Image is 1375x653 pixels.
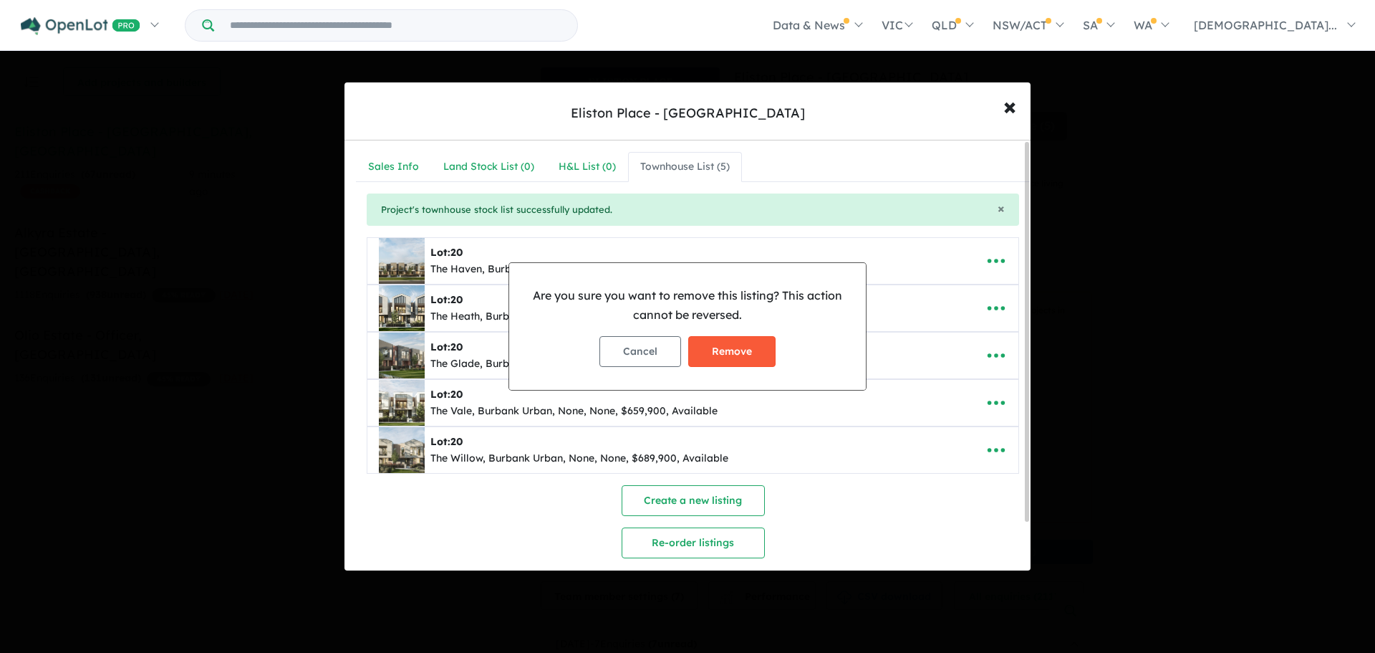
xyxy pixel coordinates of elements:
[599,336,681,367] button: Cancel
[521,286,854,325] p: Are you sure you want to remove this listing? This action cannot be reversed.
[1194,18,1337,32] span: [DEMOGRAPHIC_DATA]...
[21,17,140,35] img: Openlot PRO Logo White
[217,10,574,41] input: Try estate name, suburb, builder or developer
[688,336,776,367] button: Remove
